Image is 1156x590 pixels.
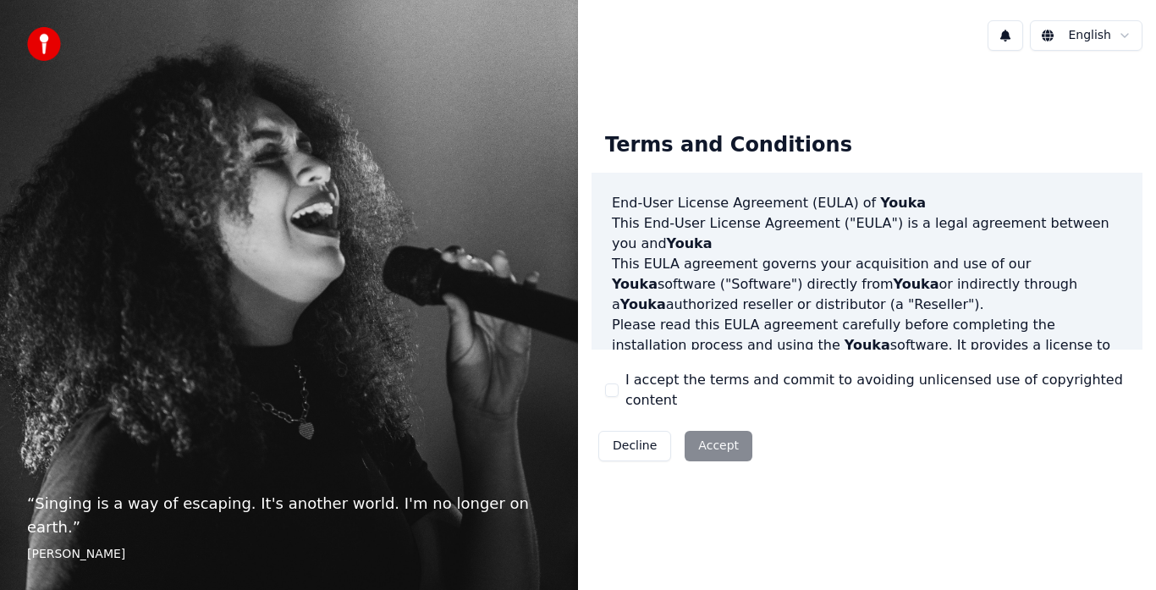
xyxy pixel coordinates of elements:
p: Please read this EULA agreement carefully before completing the installation process and using th... [612,315,1122,396]
div: Terms and Conditions [592,119,866,173]
footer: [PERSON_NAME] [27,546,551,563]
p: This EULA agreement governs your acquisition and use of our software ("Software") directly from o... [612,254,1122,315]
label: I accept the terms and commit to avoiding unlicensed use of copyrighted content [625,370,1129,411]
span: Youka [845,337,890,353]
p: This End-User License Agreement ("EULA") is a legal agreement between you and [612,213,1122,254]
span: Youka [880,195,926,211]
button: Decline [598,431,671,461]
span: Youka [667,235,713,251]
img: youka [27,27,61,61]
span: Youka [612,276,658,292]
h3: End-User License Agreement (EULA) of [612,193,1122,213]
p: “ Singing is a way of escaping. It's another world. I'm no longer on earth. ” [27,492,551,539]
span: Youka [620,296,666,312]
span: Youka [894,276,939,292]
